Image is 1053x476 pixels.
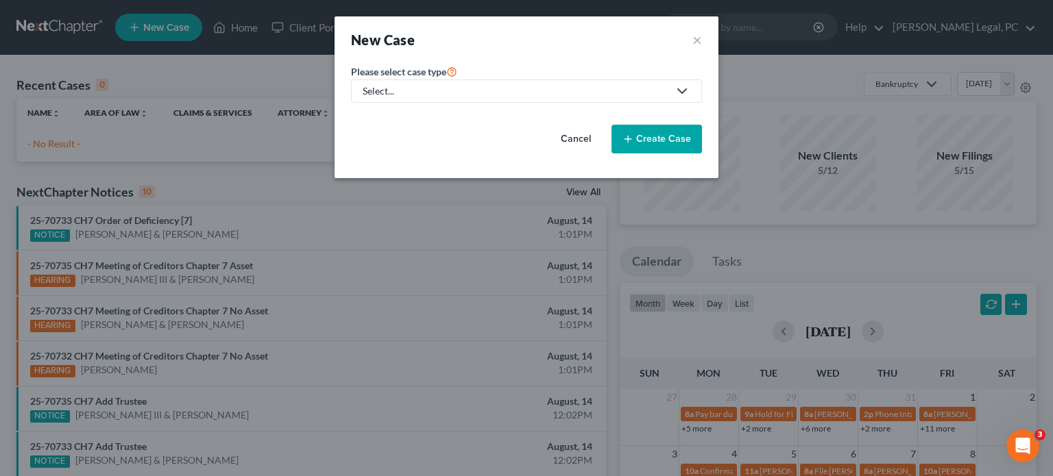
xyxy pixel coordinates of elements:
[692,30,702,49] button: ×
[546,125,606,153] button: Cancel
[1034,429,1045,440] span: 3
[612,125,702,153] button: Create Case
[351,66,446,77] span: Please select case type
[351,32,415,48] strong: New Case
[1006,429,1039,462] iframe: Intercom live chat
[363,84,668,98] div: Select...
